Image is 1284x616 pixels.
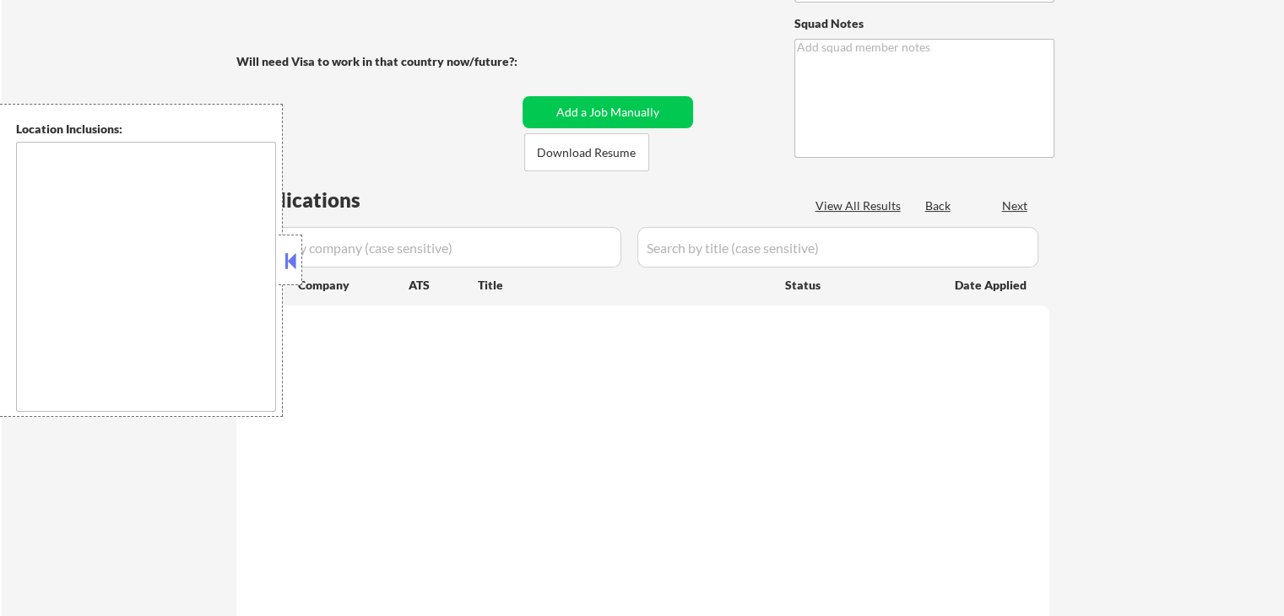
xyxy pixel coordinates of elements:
[478,277,769,294] div: Title
[241,190,409,210] div: Applications
[955,277,1029,294] div: Date Applied
[409,277,478,294] div: ATS
[925,197,952,214] div: Back
[236,54,517,68] strong: Will need Visa to work in that country now/future?:
[815,197,906,214] div: View All Results
[524,133,649,171] button: Download Resume
[298,277,409,294] div: Company
[1002,197,1029,214] div: Next
[637,227,1038,267] input: Search by title (case sensitive)
[16,121,276,138] div: Location Inclusions:
[523,96,693,128] button: Add a Job Manually
[241,227,621,267] input: Search by company (case sensitive)
[794,15,1054,32] div: Squad Notes
[785,269,930,300] div: Status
